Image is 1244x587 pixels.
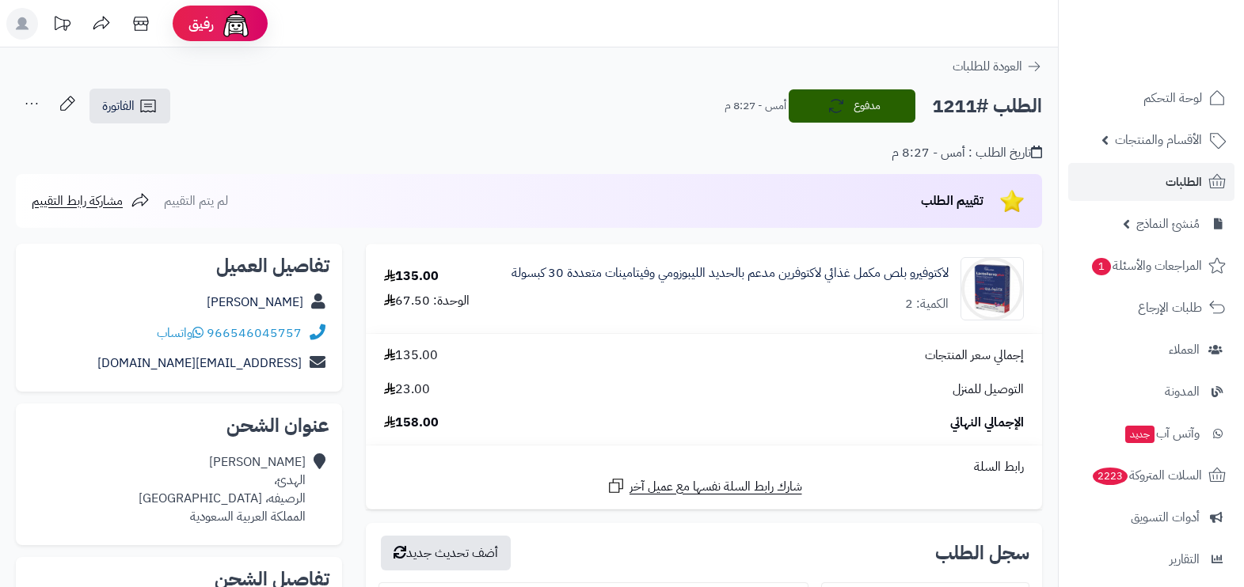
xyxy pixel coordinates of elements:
[42,8,82,44] a: تحديثات المنصة
[1143,87,1202,109] span: لوحة التحكم
[1165,381,1200,403] span: المدونة
[932,90,1042,123] h2: الطلب #1211
[789,89,915,123] button: مدفوع
[384,267,439,286] div: 135.00
[961,257,1023,320] img: 1757889716-LactoferroPlus%2030%20Capsules-90x90.jpg
[1166,171,1202,193] span: الطلبات
[384,381,430,399] span: 23.00
[925,347,1024,365] span: إجمالي سعر المنتجات
[1068,456,1234,494] a: السلات المتروكة2223
[512,264,949,282] a: لاكتوفيرو بلص مكمل غذائي لاكتوفرين مدعم بالحديد الليبوزومي وفيتامينات متعددة 30 كبسولة
[372,458,1036,476] div: رابط السلة
[1169,339,1200,361] span: العملاء
[1091,257,1111,275] span: 1
[905,295,949,313] div: الكمية: 2
[220,8,252,40] img: ai-face.png
[381,536,511,570] button: أضف تحديث جديد
[1068,498,1234,536] a: أدوات التسويق
[1068,289,1234,327] a: طلبات الإرجاع
[1092,467,1128,485] span: 2223
[384,414,439,432] span: 158.00
[188,14,214,33] span: رفيق
[1125,426,1155,443] span: جديد
[1068,79,1234,117] a: لوحة التحكم
[102,97,135,116] span: الفاتورة
[384,347,438,365] span: 135.00
[207,293,303,312] a: [PERSON_NAME]
[1068,415,1234,453] a: وآتس آبجديد
[1068,163,1234,201] a: الطلبات
[1068,331,1234,369] a: العملاء
[139,453,306,525] div: [PERSON_NAME] الهدئ، الرصيفه، [GEOGRAPHIC_DATA] المملكة العربية السعودية
[1068,540,1234,578] a: التقارير
[607,476,802,496] a: شارك رابط السلة نفسها مع عميل آخر
[953,381,1024,399] span: التوصيل للمنزل
[384,292,470,310] div: الوحدة: 67.50
[950,414,1024,432] span: الإجمالي النهائي
[725,98,786,114] small: أمس - 8:27 م
[921,191,983,210] span: تقييم الطلب
[1124,422,1200,445] span: وآتس آب
[935,543,1029,562] h3: سجل الطلب
[892,144,1042,162] div: تاريخ الطلب : أمس - 8:27 م
[1131,506,1200,528] span: أدوات التسويق
[32,191,150,210] a: مشاركة رابط التقييم
[1090,255,1202,277] span: المراجعات والأسئلة
[1115,129,1202,151] span: الأقسام والمنتجات
[1170,548,1200,570] span: التقارير
[630,478,802,496] span: شارك رابط السلة نفسها مع عميل آخر
[1136,213,1200,235] span: مُنشئ النماذج
[953,57,1022,76] span: العودة للطلبات
[29,416,329,435] h2: عنوان الشحن
[1091,464,1202,487] span: السلات المتروكة
[1068,373,1234,411] a: المدونة
[32,191,123,210] span: مشاركة رابط التقييم
[164,191,228,210] span: لم يتم التقييم
[1136,12,1229,45] img: logo-2.png
[207,324,302,343] a: 966546045757
[1068,247,1234,285] a: المراجعات والأسئلة1
[89,89,170,123] a: الفاتورة
[1138,297,1202,319] span: طلبات الإرجاع
[953,57,1042,76] a: العودة للطلبات
[157,324,204,343] a: واتساب
[29,256,329,275] h2: تفاصيل العميل
[97,354,302,373] a: [EMAIL_ADDRESS][DOMAIN_NAME]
